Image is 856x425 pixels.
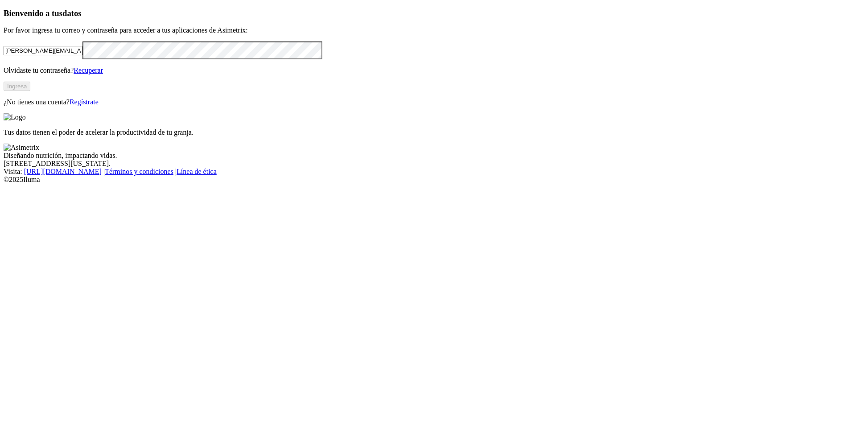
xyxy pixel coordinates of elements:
[4,46,82,55] input: Tu correo
[4,98,852,106] p: ¿No tienes una cuenta?
[177,168,217,175] a: Línea de ética
[70,98,99,106] a: Regístrate
[105,168,173,175] a: Términos y condiciones
[74,66,103,74] a: Recuperar
[4,128,852,136] p: Tus datos tienen el poder de acelerar la productividad de tu granja.
[4,113,26,121] img: Logo
[4,160,852,168] div: [STREET_ADDRESS][US_STATE].
[4,8,852,18] h3: Bienvenido a tus
[4,152,852,160] div: Diseñando nutrición, impactando vidas.
[4,66,852,74] p: Olvidaste tu contraseña?
[4,26,852,34] p: Por favor ingresa tu correo y contraseña para acceder a tus aplicaciones de Asimetrix:
[4,144,39,152] img: Asimetrix
[62,8,82,18] span: datos
[4,176,852,184] div: © 2025 Iluma
[4,82,30,91] button: Ingresa
[24,168,102,175] a: [URL][DOMAIN_NAME]
[4,168,852,176] div: Visita : | |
